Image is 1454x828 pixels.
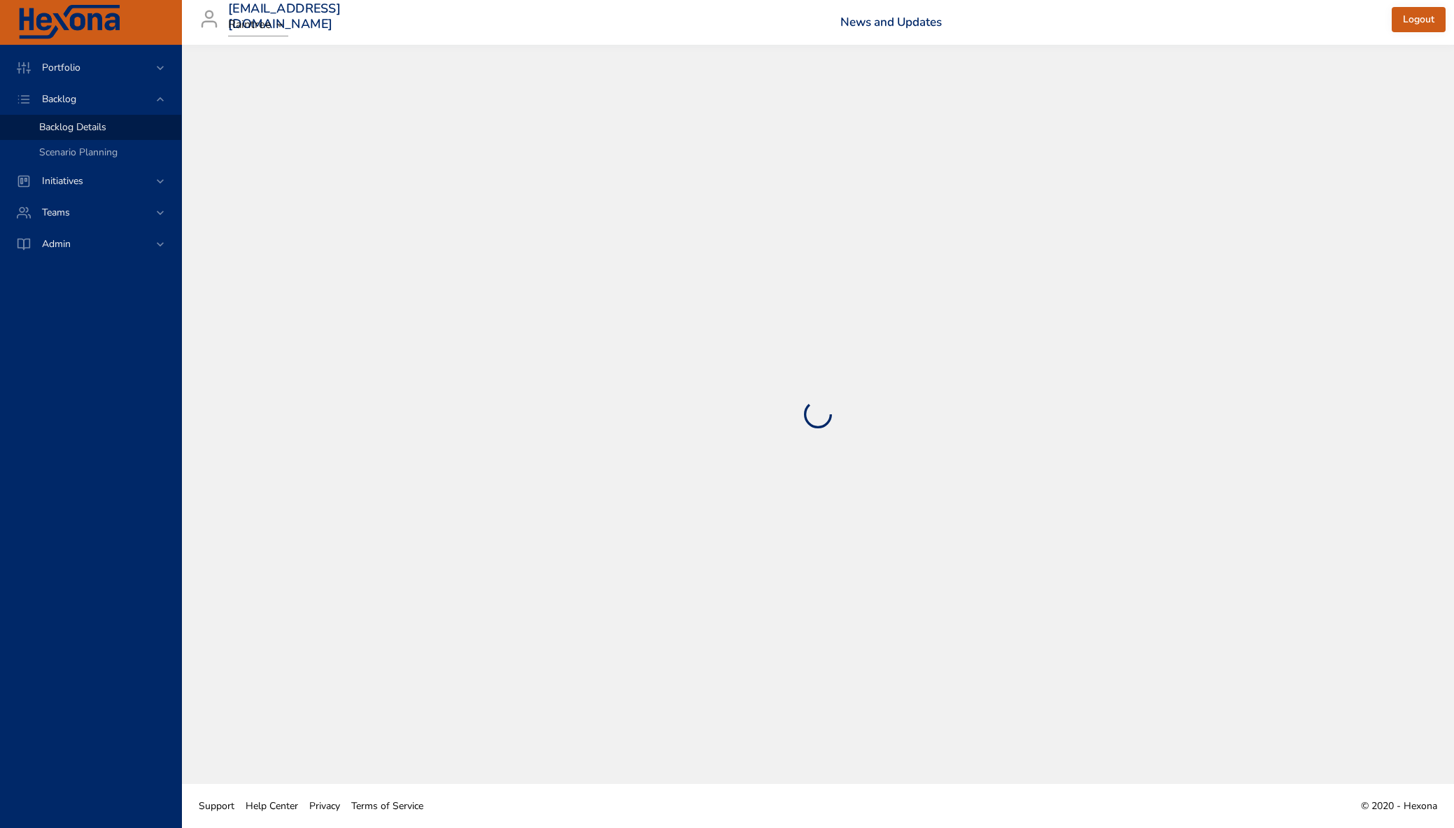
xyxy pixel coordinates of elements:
[228,1,341,31] h3: [EMAIL_ADDRESS][DOMAIN_NAME]
[193,790,240,822] a: Support
[351,799,423,813] span: Terms of Service
[31,174,94,188] span: Initiatives
[31,61,92,74] span: Portfolio
[199,799,234,813] span: Support
[39,120,106,134] span: Backlog Details
[31,237,82,251] span: Admin
[840,14,942,30] a: News and Updates
[228,14,288,36] div: Raintree
[31,206,81,219] span: Teams
[1392,7,1446,33] button: Logout
[304,790,346,822] a: Privacy
[17,5,122,40] img: Hexona
[346,790,429,822] a: Terms of Service
[240,790,304,822] a: Help Center
[31,92,87,106] span: Backlog
[1361,799,1437,813] span: © 2020 - Hexona
[309,799,340,813] span: Privacy
[246,799,298,813] span: Help Center
[1403,11,1434,29] span: Logout
[39,146,118,159] span: Scenario Planning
